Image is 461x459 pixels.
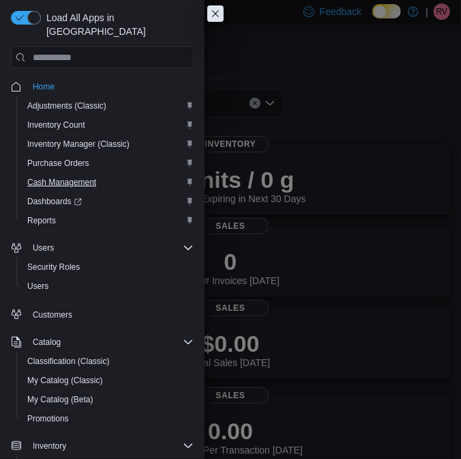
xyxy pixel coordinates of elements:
[22,155,95,171] a: Purchase Orders
[22,411,194,427] span: Promotions
[22,391,99,408] a: My Catalog (Beta)
[22,136,194,152] span: Inventory Manager (Classic)
[16,258,199,277] button: Security Roles
[22,372,194,389] span: My Catalog (Classic)
[22,98,112,114] a: Adjustments (Classic)
[16,352,199,371] button: Classification (Classic)
[22,259,85,275] a: Security Roles
[33,81,55,92] span: Home
[27,240,59,256] button: Users
[22,155,194,171] span: Purchase Orders
[22,193,194,210] span: Dashboards
[27,438,194,454] span: Inventory
[16,154,199,173] button: Purchase Orders
[27,196,82,207] span: Dashboards
[27,78,194,95] span: Home
[27,356,110,367] span: Classification (Classic)
[16,96,199,115] button: Adjustments (Classic)
[27,394,93,405] span: My Catalog (Beta)
[16,115,199,135] button: Inventory Count
[22,117,91,133] a: Inventory Count
[27,262,80,273] span: Security Roles
[27,120,85,130] span: Inventory Count
[27,334,194,350] span: Catalog
[27,438,72,454] button: Inventory
[41,11,194,38] span: Load All Apps in [GEOGRAPHIC_DATA]
[27,375,103,386] span: My Catalog (Classic)
[22,411,74,427] a: Promotions
[22,174,194,191] span: Cash Management
[16,409,199,428] button: Promotions
[27,334,66,350] button: Catalog
[5,436,199,456] button: Inventory
[22,353,115,370] a: Classification (Classic)
[22,278,194,294] span: Users
[5,333,199,352] button: Catalog
[16,211,199,230] button: Reports
[27,79,60,95] a: Home
[5,238,199,258] button: Users
[22,212,194,229] span: Reports
[27,305,194,322] span: Customers
[22,98,194,114] span: Adjustments (Classic)
[16,277,199,296] button: Users
[27,413,69,424] span: Promotions
[207,5,224,22] button: Close this dialog
[22,391,194,408] span: My Catalog (Beta)
[22,117,194,133] span: Inventory Count
[27,307,78,323] a: Customers
[22,212,61,229] a: Reports
[16,135,199,154] button: Inventory Manager (Classic)
[33,309,72,320] span: Customers
[33,441,66,451] span: Inventory
[27,158,89,169] span: Purchase Orders
[22,136,135,152] a: Inventory Manager (Classic)
[22,259,194,275] span: Security Roles
[16,173,199,192] button: Cash Management
[33,337,61,348] span: Catalog
[27,177,96,188] span: Cash Management
[5,76,199,96] button: Home
[5,304,199,324] button: Customers
[22,278,54,294] a: Users
[22,193,87,210] a: Dashboards
[27,100,106,111] span: Adjustments (Classic)
[27,281,48,292] span: Users
[27,139,130,150] span: Inventory Manager (Classic)
[27,215,56,226] span: Reports
[27,240,194,256] span: Users
[16,192,199,211] a: Dashboards
[22,353,194,370] span: Classification (Classic)
[22,174,102,191] a: Cash Management
[16,371,199,390] button: My Catalog (Classic)
[22,372,108,389] a: My Catalog (Classic)
[16,390,199,409] button: My Catalog (Beta)
[33,242,54,253] span: Users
